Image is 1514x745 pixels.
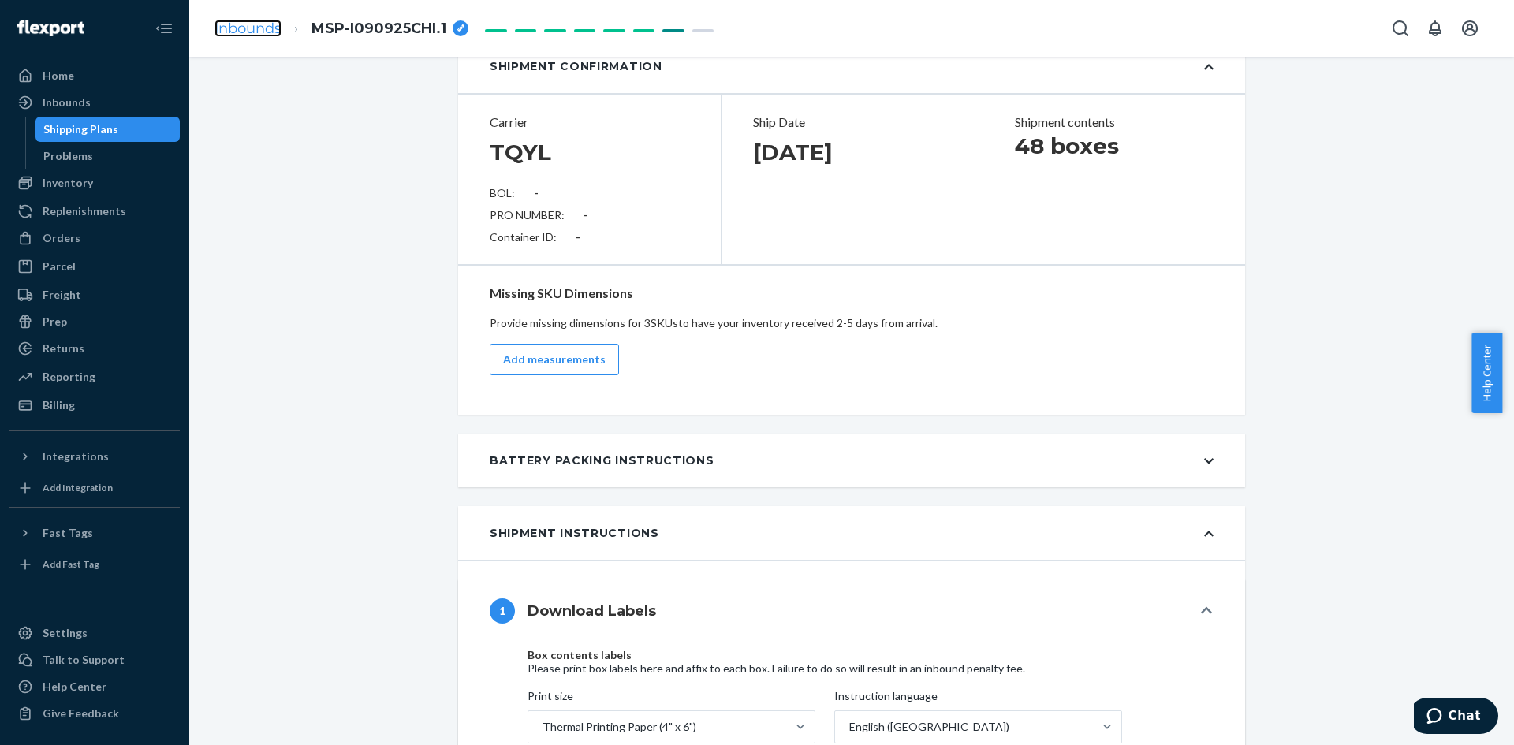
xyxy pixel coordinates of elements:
div: Shipping Plans [43,121,118,137]
a: Replenishments [9,199,180,224]
div: Battery Packing Instructions [490,453,714,468]
a: Settings [9,620,180,646]
p: Missing SKU Dimensions [490,285,1214,303]
a: Freight [9,282,180,307]
h4: Box contents labels [528,649,1144,661]
button: 1Download Labels [458,579,1245,643]
div: Inventory [43,175,93,191]
button: Talk to Support [9,647,180,672]
div: Problems [43,148,93,164]
h1: [DATE] [753,138,833,166]
a: Add Integration [9,475,180,501]
a: Returns [9,336,180,361]
p: Provide missing dimensions for 3 SKUs to have your inventory received 2-5 days from arrival. [490,315,1214,331]
button: Give Feedback [9,701,180,726]
p: Shipment contents [1015,114,1214,132]
span: Print size [528,688,573,710]
div: Orders [43,230,80,246]
a: Inventory [9,170,180,196]
div: Add Integration [43,481,113,494]
div: Settings [43,625,88,641]
div: Shipment Instructions [490,525,659,541]
div: Give Feedback [43,706,119,721]
a: Add Fast Tag [9,552,180,577]
div: Parcel [43,259,76,274]
input: Print sizeThermal Printing Paper (4" x 6") [541,719,543,735]
div: - [584,207,588,223]
a: Inbounds [214,20,282,37]
button: Open notifications [1419,13,1451,44]
h4: Download Labels [528,601,656,621]
span: Instruction language [834,688,938,710]
a: Home [9,63,180,88]
h1: TQYL [490,138,551,166]
div: Prep [43,314,67,330]
div: Talk to Support [43,652,125,668]
button: Add measurements [490,344,619,375]
p: Carrier [490,114,689,132]
div: Returns [43,341,84,356]
a: Shipping Plans [35,117,181,142]
div: BOL: [490,185,689,201]
div: Reporting [43,369,95,385]
a: Reporting [9,364,180,389]
div: Thermal Printing Paper (4" x 6") [543,719,696,735]
div: Container ID: [490,229,689,245]
p: Ship Date [753,114,952,132]
h1: 48 boxes [1015,132,1214,160]
a: Inbounds [9,90,180,115]
button: Open Search Box [1385,13,1416,44]
div: Shipment Confirmation [490,58,662,74]
div: - [534,185,539,201]
span: MSP-I090925CHI.1 [311,19,446,39]
a: Problems [35,143,181,169]
div: Fast Tags [43,525,93,541]
a: Orders [9,225,180,251]
iframe: Opens a widget where you can chat to one of our agents [1414,698,1498,737]
div: English ([GEOGRAPHIC_DATA]) [849,719,1009,735]
div: Home [43,68,74,84]
div: Add Fast Tag [43,557,99,571]
button: Open account menu [1454,13,1486,44]
div: Billing [43,397,75,413]
button: Fast Tags [9,520,180,546]
div: Integrations [43,449,109,464]
div: Help Center [43,679,106,695]
ol: breadcrumbs [202,6,481,52]
div: Replenishments [43,203,126,219]
button: Help Center [1471,333,1502,413]
a: Prep [9,309,180,334]
div: - [576,229,580,245]
a: Help Center [9,674,180,699]
a: Parcel [9,254,180,279]
img: Flexport logo [17,20,84,36]
button: Close Navigation [148,13,180,44]
input: Instruction languageEnglish ([GEOGRAPHIC_DATA]) [848,719,849,735]
div: PRO NUMBER: [490,207,689,223]
button: Integrations [9,444,180,469]
div: Please print box labels here and affix to each box. Failure to do so will result in an inbound pe... [528,661,1144,676]
a: Billing [9,393,180,418]
div: 1 [490,598,515,624]
div: Inbounds [43,95,91,110]
div: Freight [43,287,81,303]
